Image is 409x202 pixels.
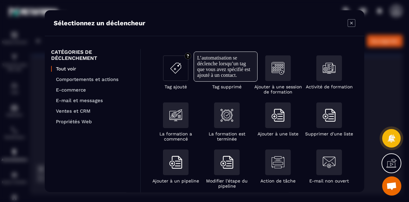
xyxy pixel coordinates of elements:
[201,131,252,141] p: La formation est terminée
[309,178,349,183] p: E-mail non ouvert
[212,84,242,89] p: Tag supprimé
[305,131,353,136] p: Supprimer d'une liste
[323,62,336,75] img: formationActivity.svg
[56,108,134,114] p: Ventes et CRM
[306,84,353,89] p: Activité de formation
[382,176,401,196] a: Ouvrir le chat
[260,178,296,183] p: Action de tâche
[169,156,182,169] img: addToList.svg
[272,109,284,122] img: addToList.svg
[56,66,134,72] p: Tout voir
[56,98,134,103] p: E-mail et messages
[56,119,134,125] p: Propriétés Web
[185,53,191,59] img: circle-question.f98f3ed8.svg
[169,62,182,75] img: addTag.svg
[152,178,199,183] p: Ajouter à un pipeline
[56,87,134,93] p: E-commerce
[272,156,284,169] img: taskAction.svg
[197,55,254,78] div: L’automatisation se déclenche lorsqu’un tag que vous avez spécifié est ajouté à un contact.
[201,178,252,189] p: Modifier l'étape du pipeline
[323,109,336,122] img: removeFromList.svg
[220,109,233,122] img: formationIsEnded.svg
[51,49,134,61] p: CATÉGORIES DE DÉCLENCHEMENT
[165,84,187,89] p: Tag ajouté
[150,131,201,141] p: La formation a commencé
[272,62,284,75] img: addSessionFormation.svg
[252,84,304,94] p: Ajouter à une session de formation
[258,131,298,136] p: Ajouter à une liste
[56,77,134,82] p: Comportements et actions
[220,156,233,169] img: removeFromList.svg
[323,156,336,169] img: notOpenEmail.svg
[54,19,145,27] p: Sélectionnez un déclencheur
[169,109,182,122] img: formationIsStarted.svg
